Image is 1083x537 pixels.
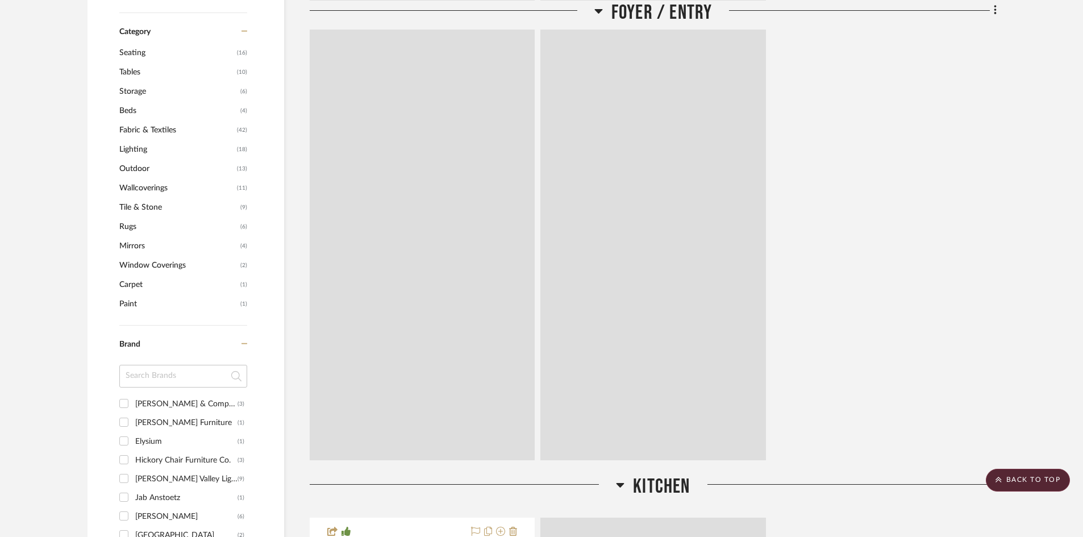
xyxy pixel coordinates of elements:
[986,469,1070,492] scroll-to-top-button: BACK TO TOP
[135,507,238,526] div: [PERSON_NAME]
[135,432,238,451] div: Elysium
[119,27,151,37] span: Category
[237,121,247,139] span: (42)
[238,395,244,413] div: (3)
[135,414,238,432] div: [PERSON_NAME] Furniture
[238,432,244,451] div: (1)
[119,43,234,63] span: Seating
[240,237,247,255] span: (4)
[119,101,238,120] span: Beds
[633,474,690,499] span: Kitchen
[240,276,247,294] span: (1)
[119,294,238,314] span: Paint
[238,451,244,469] div: (3)
[237,160,247,178] span: (13)
[135,470,238,488] div: [PERSON_NAME] Valley Lighting
[135,451,238,469] div: Hickory Chair Furniture Co.
[119,140,234,159] span: Lighting
[119,198,238,217] span: Tile & Stone
[240,218,247,236] span: (6)
[238,489,244,507] div: (1)
[237,140,247,159] span: (18)
[119,236,238,256] span: Mirrors
[119,217,238,236] span: Rugs
[119,120,234,140] span: Fabric & Textiles
[135,489,238,507] div: Jab Anstoetz
[119,63,234,82] span: Tables
[240,102,247,120] span: (4)
[119,82,238,101] span: Storage
[240,198,247,217] span: (9)
[119,275,238,294] span: Carpet
[238,470,244,488] div: (9)
[119,365,247,388] input: Search Brands
[119,256,238,275] span: Window Coverings
[119,340,140,348] span: Brand
[135,395,238,413] div: [PERSON_NAME] & Company
[240,82,247,101] span: (6)
[238,507,244,526] div: (6)
[238,414,244,432] div: (1)
[119,178,234,198] span: Wallcoverings
[240,295,247,313] span: (1)
[237,63,247,81] span: (10)
[240,256,247,274] span: (2)
[119,159,234,178] span: Outdoor
[237,44,247,62] span: (16)
[237,179,247,197] span: (11)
